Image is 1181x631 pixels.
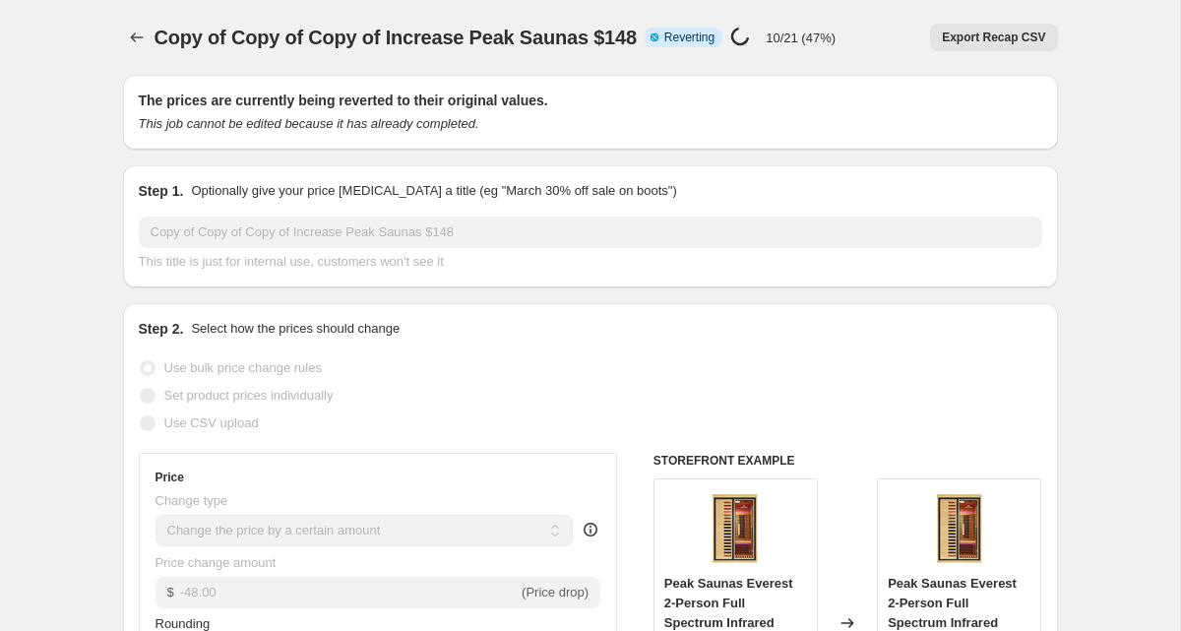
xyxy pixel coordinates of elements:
[696,489,775,568] img: 530_1_-3_80x.jpg
[123,24,151,51] button: Price change jobs
[164,388,334,403] span: Set product prices individually
[522,585,589,599] span: (Price drop)
[942,30,1045,45] span: Export Recap CSV
[139,254,444,269] span: This title is just for internal use, customers won't see it
[664,30,715,45] span: Reverting
[581,520,600,539] div: help
[139,319,184,339] h2: Step 2.
[653,453,1042,469] h6: STOREFRONT EXAMPLE
[766,31,836,45] p: 10/21 (47%)
[191,181,676,201] p: Optionally give your price [MEDICAL_DATA] a title (eg "March 30% off sale on boots")
[155,555,277,570] span: Price change amount
[164,415,259,430] span: Use CSV upload
[191,319,400,339] p: Select how the prices should change
[139,181,184,201] h2: Step 1.
[155,27,637,48] span: Copy of Copy of Copy of Increase Peak Saunas $148
[139,217,1042,248] input: 30% off holiday sale
[920,489,999,568] img: 530_1_-3_80x.jpg
[164,360,322,375] span: Use bulk price change rules
[155,470,184,485] h3: Price
[139,91,1042,110] h2: The prices are currently being reverted to their original values.
[155,493,228,508] span: Change type
[180,577,518,608] input: -10.00
[167,585,174,599] span: $
[155,616,211,631] span: Rounding
[930,24,1057,51] button: Export Recap CSV
[139,116,479,131] i: This job cannot be edited because it has already completed.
